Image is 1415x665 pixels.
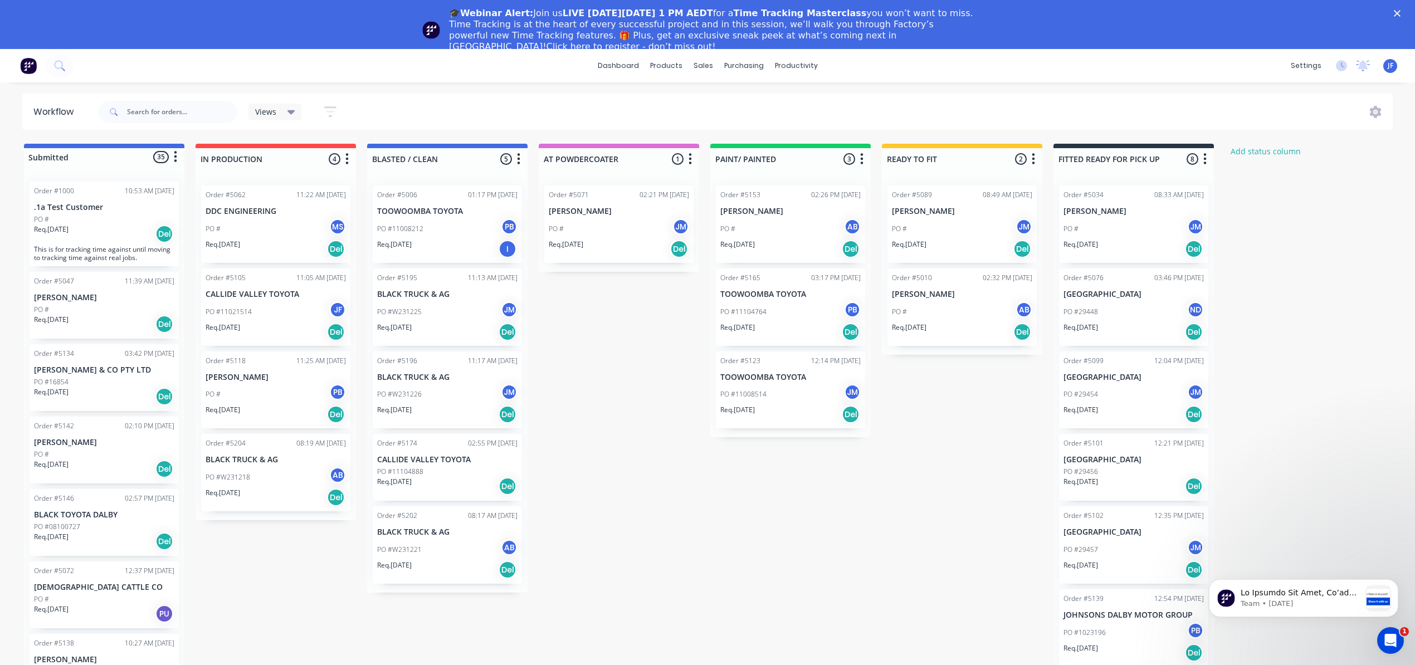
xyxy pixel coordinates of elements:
[672,218,689,235] div: JM
[892,207,1032,216] p: [PERSON_NAME]
[1388,61,1393,71] span: JF
[1059,185,1208,263] div: Order #503408:33 AM [DATE][PERSON_NAME]PO #JMReq.[DATE]Del
[563,8,713,18] b: LIVE [DATE][DATE] 1 PM AEDT
[549,239,583,250] p: Req. [DATE]
[1285,57,1327,74] div: settings
[1063,405,1098,415] p: Req. [DATE]
[1063,389,1098,399] p: PO #29454
[1225,144,1307,159] button: Add status column
[1059,268,1208,346] div: Order #507603:46 PM [DATE][GEOGRAPHIC_DATA]PO #29448NDReq.[DATE]Del
[1063,273,1104,283] div: Order #5076
[1154,594,1204,604] div: 12:54 PM [DATE]
[720,239,755,250] p: Req. [DATE]
[155,605,173,623] div: PU
[1063,628,1106,638] p: PO #1023196
[1154,511,1204,521] div: 12:35 PM [DATE]
[20,57,37,74] img: Factory
[1185,644,1203,662] div: Del
[499,323,516,341] div: Del
[377,467,423,477] p: PO #11104888
[34,638,74,648] div: Order #5138
[720,190,760,200] div: Order #5153
[377,511,417,521] div: Order #5202
[373,268,522,346] div: Order #519511:13 AM [DATE]BLACK TRUCK & AGPO #W231225JMReq.[DATE]Del
[296,273,346,283] div: 11:05 AM [DATE]
[1063,511,1104,521] div: Order #5102
[1016,218,1032,235] div: JM
[887,268,1037,346] div: Order #501002:32 PM [DATE][PERSON_NAME]PO #ABReq.[DATE]Del
[34,510,174,520] p: BLACK TOYOTA DALBY
[549,207,689,216] p: [PERSON_NAME]
[1187,622,1204,639] div: PB
[206,190,246,200] div: Order #5062
[327,323,345,341] div: Del
[1063,467,1098,477] p: PO #29456
[34,214,49,224] p: PO #
[1185,323,1203,341] div: Del
[30,182,179,266] div: Order #100010:53 AM [DATE].1a Test CustomerPO #Req.[DATE]DelThis is for tracking time against unt...
[1154,273,1204,283] div: 03:46 PM [DATE]
[34,583,174,592] p: [DEMOGRAPHIC_DATA] CATTLE CO
[1154,190,1204,200] div: 08:33 AM [DATE]
[206,472,250,482] p: PO #W231218
[34,276,74,286] div: Order #5047
[1063,594,1104,604] div: Order #5139
[34,349,74,359] div: Order #5134
[34,245,174,262] p: This is for tracking time against until moving to tracking time against real jobs.
[501,301,518,318] div: JM
[544,185,694,263] div: Order #507102:21 PM [DATE][PERSON_NAME]PO #JMReq.[DATE]Del
[155,388,173,405] div: Del
[1063,207,1204,216] p: [PERSON_NAME]
[449,8,975,52] div: Join us for a you won’t want to miss. Time Tracking is at the heart of every successful project a...
[206,405,240,415] p: Req. [DATE]
[201,268,350,346] div: Order #510511:05 AM [DATE]CALLIDE VALLEY TOYOTAPO #11021514JFReq.[DATE]Del
[327,240,345,258] div: Del
[377,477,412,487] p: Req. [DATE]
[373,185,522,263] div: Order #500601:17 PM [DATE]TOOWOOMBA TOYOTAPO #11008212PBReq.[DATE]I
[1059,351,1208,429] div: Order #509912:04 PM [DATE][GEOGRAPHIC_DATA]PO #29454JMReq.[DATE]Del
[1013,323,1031,341] div: Del
[688,57,719,74] div: sales
[201,434,350,511] div: Order #520408:19 AM [DATE]BLACK TRUCK & AGPO #W231218ABReq.[DATE]Del
[125,638,174,648] div: 10:27 AM [DATE]
[892,322,926,332] p: Req. [DATE]
[1377,627,1404,654] iframe: Intercom live chat
[842,323,860,341] div: Del
[377,307,422,317] p: PO #W231225
[892,239,926,250] p: Req. [DATE]
[592,57,645,74] a: dashboard
[549,190,589,200] div: Order #5071
[734,8,867,18] b: Time Tracking Masterclass
[720,389,767,399] p: PO #11008514
[983,190,1032,200] div: 08:49 AM [DATE]
[34,459,69,470] p: Req. [DATE]
[206,322,240,332] p: Req. [DATE]
[34,532,69,542] p: Req. [DATE]
[327,405,345,423] div: Del
[887,185,1037,263] div: Order #508908:49 AM [DATE][PERSON_NAME]PO #JMReq.[DATE]Del
[720,373,861,382] p: TOOWOOMBA TOYOTA
[842,240,860,258] div: Del
[125,186,174,196] div: 10:53 AM [DATE]
[1063,527,1204,537] p: [GEOGRAPHIC_DATA]
[1063,545,1098,555] p: PO #29457
[373,351,522,429] div: Order #519611:17 AM [DATE]BLACK TRUCK & AGPO #W231226JMReq.[DATE]Del
[720,307,767,317] p: PO #11104764
[1063,239,1098,250] p: Req. [DATE]
[296,190,346,200] div: 11:22 AM [DATE]
[373,434,522,501] div: Order #517402:55 PM [DATE]CALLIDE VALLEY TOYOTAPO #11104888Req.[DATE]Del
[1192,557,1415,635] iframe: Intercom notifications message
[327,488,345,506] div: Del
[377,322,412,332] p: Req. [DATE]
[449,8,533,18] b: 🎓Webinar Alert:
[34,203,174,212] p: .1a Test Customer
[1059,434,1208,501] div: Order #510112:21 PM [DATE][GEOGRAPHIC_DATA]PO #29456Req.[DATE]Del
[670,240,688,258] div: Del
[892,273,932,283] div: Order #5010
[1063,610,1204,620] p: JOHNSONS DALBY MOTOR GROUP
[1059,506,1208,584] div: Order #510212:35 PM [DATE][GEOGRAPHIC_DATA]PO #29457JMReq.[DATE]Del
[1063,290,1204,299] p: [GEOGRAPHIC_DATA]
[1394,10,1405,17] div: Close
[206,455,346,464] p: BLACK TRUCK & AG
[468,273,518,283] div: 11:13 AM [DATE]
